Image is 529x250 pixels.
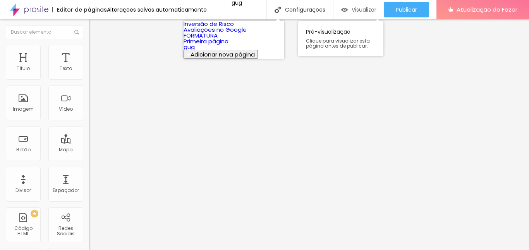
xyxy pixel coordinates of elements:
font: Vídeo [59,106,73,112]
font: Publicar [396,6,417,14]
font: Redes Sociais [57,225,75,237]
a: Avaliações no Google [184,26,247,34]
font: Editor de páginas [57,6,107,14]
font: Código HTML [14,225,33,237]
font: Pré-visualização [306,28,350,36]
font: Botão [16,146,31,153]
iframe: Editor [89,19,529,250]
a: Inversão de Risco [184,20,234,28]
font: Clique para visualizar esta página antes de publicar. [306,38,370,49]
img: view-1.svg [341,7,348,13]
font: Mapa [59,146,73,153]
a: Primeira página [184,37,228,45]
font: Título [17,65,30,72]
font: Visualizar [352,6,376,14]
font: Adicionar nova página [191,50,255,58]
button: Publicar [384,2,429,17]
button: Visualizar [333,2,384,17]
img: Ícone [74,30,79,34]
font: Imagem [13,106,34,112]
a: FORMATURA [184,31,218,39]
font: Divisor [15,187,31,193]
font: Texto [60,65,72,72]
font: Configurações [285,6,325,14]
font: Espaçador [53,187,79,193]
button: Adicionar nova página [184,50,258,59]
img: Ícone [275,7,281,13]
input: Buscar elemento [6,25,83,39]
a: gug [184,43,195,51]
font: Atualização do Fazer [457,5,517,14]
font: Alterações salvas automaticamente [107,6,207,14]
